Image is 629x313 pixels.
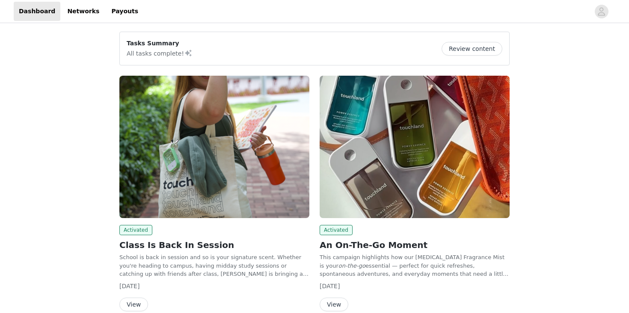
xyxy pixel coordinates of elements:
[320,301,348,308] a: View
[14,2,60,21] a: Dashboard
[320,298,348,311] button: View
[119,253,309,278] p: School is back in session and so is your signature scent. Whether you're heading to campus, havin...
[597,5,605,18] div: avatar
[119,298,148,311] button: View
[106,2,143,21] a: Payouts
[62,2,104,21] a: Networks
[119,283,139,289] span: [DATE]
[320,225,353,235] span: Activated
[320,239,510,251] h2: An On-The-Go Moment
[119,76,309,218] img: Touchland
[320,76,510,218] img: Touchland
[127,48,193,58] p: All tasks complete!
[119,239,309,251] h2: Class Is Back In Session
[320,253,510,278] p: This campaign highlights how our [MEDICAL_DATA] Fragrance Mist is your essential — perfect for qu...
[119,225,152,235] span: Activated
[442,42,502,56] button: Review content
[338,263,365,269] em: on-the-go
[119,301,148,308] a: View
[320,283,340,289] span: [DATE]
[127,39,193,48] p: Tasks Summary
